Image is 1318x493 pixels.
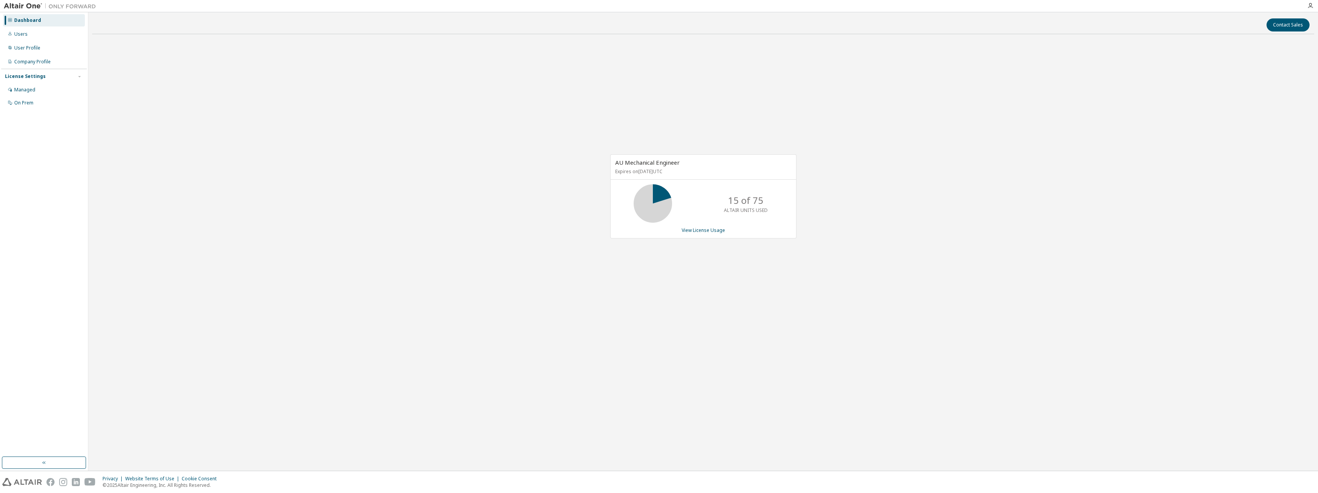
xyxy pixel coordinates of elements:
p: ALTAIR UNITS USED [724,207,768,213]
div: Cookie Consent [182,476,221,482]
p: 15 of 75 [728,194,763,207]
img: linkedin.svg [72,478,80,486]
p: Expires on [DATE] UTC [615,168,790,175]
button: Contact Sales [1267,18,1310,31]
div: User Profile [14,45,40,51]
img: instagram.svg [59,478,67,486]
div: Website Terms of Use [125,476,182,482]
img: altair_logo.svg [2,478,42,486]
img: facebook.svg [46,478,55,486]
img: Altair One [4,2,100,10]
span: AU Mechanical Engineer [615,159,680,166]
a: View License Usage [682,227,725,233]
div: License Settings [5,73,46,79]
p: © 2025 Altair Engineering, Inc. All Rights Reserved. [103,482,221,488]
div: Company Profile [14,59,51,65]
div: On Prem [14,100,33,106]
img: youtube.svg [84,478,96,486]
div: Managed [14,87,35,93]
div: Dashboard [14,17,41,23]
div: Privacy [103,476,125,482]
div: Users [14,31,28,37]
